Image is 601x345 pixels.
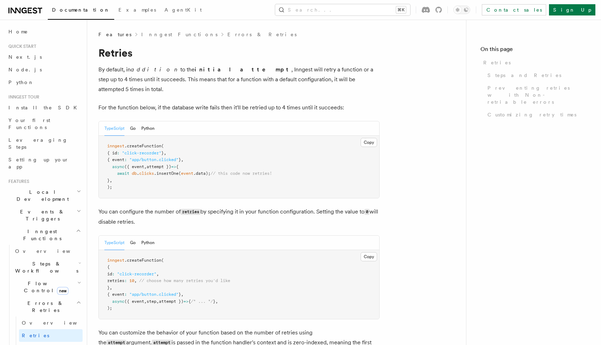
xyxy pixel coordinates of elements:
[211,171,272,176] span: // this code now retries!
[147,299,156,304] span: step
[164,7,202,13] span: AgentKit
[188,299,191,304] span: {
[161,258,164,263] span: (
[361,252,377,261] button: Copy
[137,171,139,176] span: .
[453,6,470,14] button: Toggle dark mode
[480,56,587,69] a: Retries
[107,151,117,155] span: { id
[107,157,124,162] span: { event
[480,45,587,56] h4: On this page
[215,299,218,304] span: ,
[183,299,188,304] span: =>
[6,179,29,184] span: Features
[12,257,83,277] button: Steps & Workflows
[107,292,124,297] span: { event
[124,299,144,304] span: ({ event
[6,63,83,76] a: Node.js
[160,2,206,19] a: AgentKit
[124,143,161,148] span: .createFunction
[144,299,147,304] span: ,
[179,171,181,176] span: (
[164,151,166,155] span: ,
[193,171,211,176] span: .data);
[6,134,83,153] a: Leveraging Steps
[124,278,127,283] span: :
[107,178,110,183] span: }
[6,51,83,63] a: Next.js
[107,258,124,263] span: inngest
[6,205,83,225] button: Events & Triggers
[12,297,83,317] button: Errors & Retries
[107,271,112,276] span: id
[107,285,110,290] span: }
[107,278,124,283] span: retries
[124,157,127,162] span: :
[112,271,115,276] span: :
[8,117,50,130] span: Your first Functions
[12,277,83,297] button: Flow Controlnew
[6,76,83,89] a: Python
[6,208,77,222] span: Events & Triggers
[6,101,83,114] a: Install the SDK
[57,287,69,295] span: new
[181,209,200,215] code: retries
[12,260,78,274] span: Steps & Workflows
[6,189,77,203] span: Local Development
[15,248,88,254] span: Overview
[159,299,183,304] span: attempt })
[104,121,124,136] button: TypeScript
[8,157,69,170] span: Setting up your app
[6,228,76,242] span: Inngest Functions
[485,108,587,121] a: Customizing retry times
[181,171,193,176] span: event
[98,207,380,227] p: You can configure the number of by specifying it in your function configuration. Setting the valu...
[139,278,230,283] span: // choose how many retries you'd like
[8,67,42,72] span: Node.js
[179,292,181,297] span: }
[8,28,28,35] span: Home
[98,103,380,113] p: For the function below, if the database write fails then it'll be retried up to 4 times until it ...
[361,138,377,147] button: Copy
[482,4,546,15] a: Contact sales
[117,171,129,176] span: await
[129,278,134,283] span: 10
[6,44,36,49] span: Quick start
[22,333,49,338] span: Retries
[117,151,119,155] span: :
[181,157,183,162] span: ,
[213,299,215,304] span: }
[487,111,576,118] span: Customizing retry times
[122,151,161,155] span: "click-recorder"
[104,236,124,250] button: TypeScript
[161,143,164,148] span: (
[98,46,380,59] h1: Retries
[19,329,83,342] a: Retries
[110,178,112,183] span: ,
[114,2,160,19] a: Examples
[141,236,155,250] button: Python
[139,171,154,176] span: clicks
[161,151,164,155] span: }
[12,280,77,294] span: Flow Control
[48,2,114,20] a: Documentation
[8,137,68,150] span: Leveraging Steps
[107,185,112,190] span: );
[124,258,161,263] span: .createFunction
[131,66,180,73] em: addition
[6,94,39,100] span: Inngest tour
[6,114,83,134] a: Your first Functions
[132,171,137,176] span: db
[124,292,127,297] span: :
[129,292,179,297] span: "app/button.clicked"
[112,299,124,304] span: async
[147,164,171,169] span: attempt })
[8,54,42,60] span: Next.js
[107,143,124,148] span: inngest
[156,299,159,304] span: ,
[130,236,136,250] button: Go
[141,31,218,38] a: Inngest Functions
[176,164,179,169] span: {
[275,4,410,15] button: Search...⌘K
[156,271,159,276] span: ,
